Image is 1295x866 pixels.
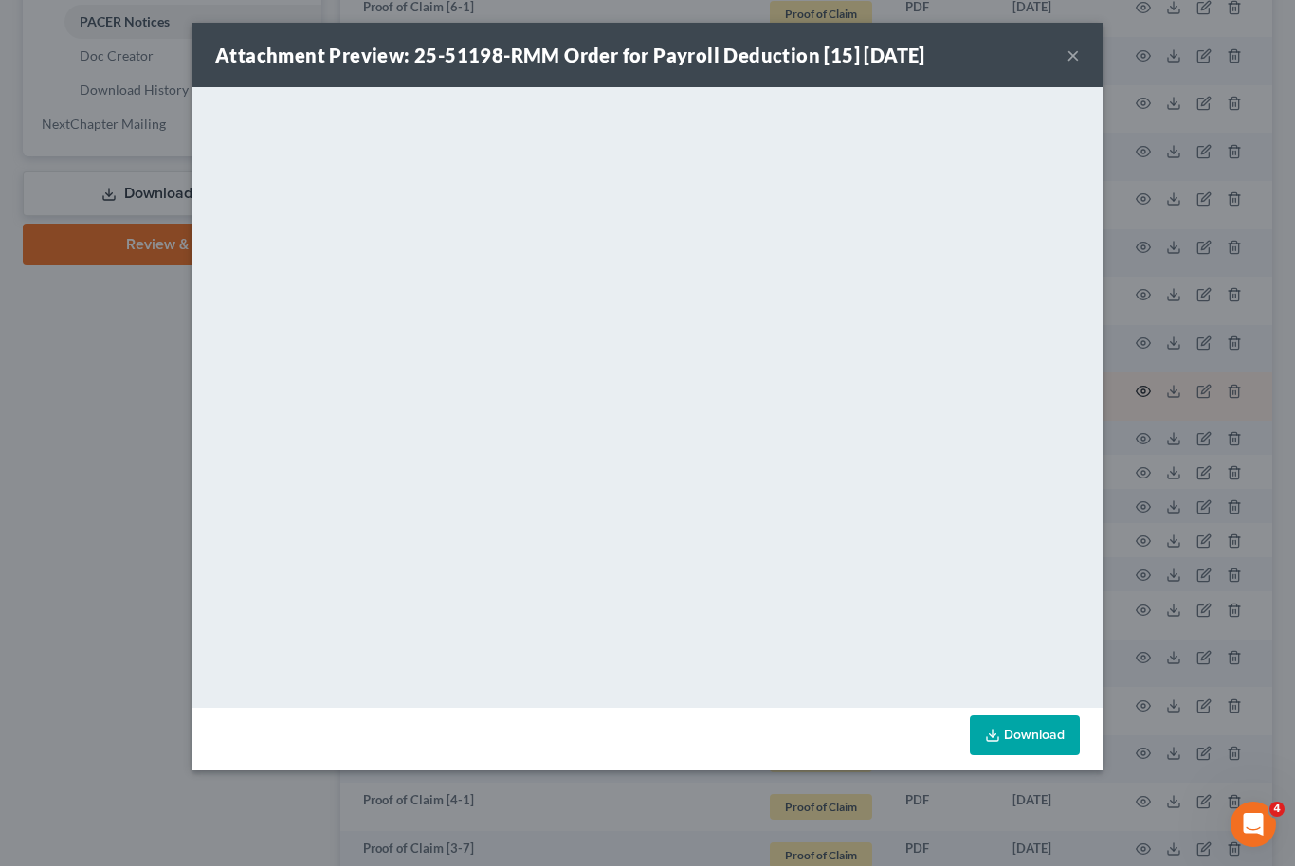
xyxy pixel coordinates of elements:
[1269,802,1285,817] span: 4
[215,44,925,66] strong: Attachment Preview: 25-51198-RMM Order for Payroll Deduction [15] [DATE]
[970,715,1080,755] a: Download
[192,87,1103,703] iframe: <object ng-attr-data='[URL][DOMAIN_NAME]' type='application/pdf' width='100%' height='650px'></ob...
[1067,44,1080,66] button: ×
[1231,802,1276,847] iframe: Intercom live chat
